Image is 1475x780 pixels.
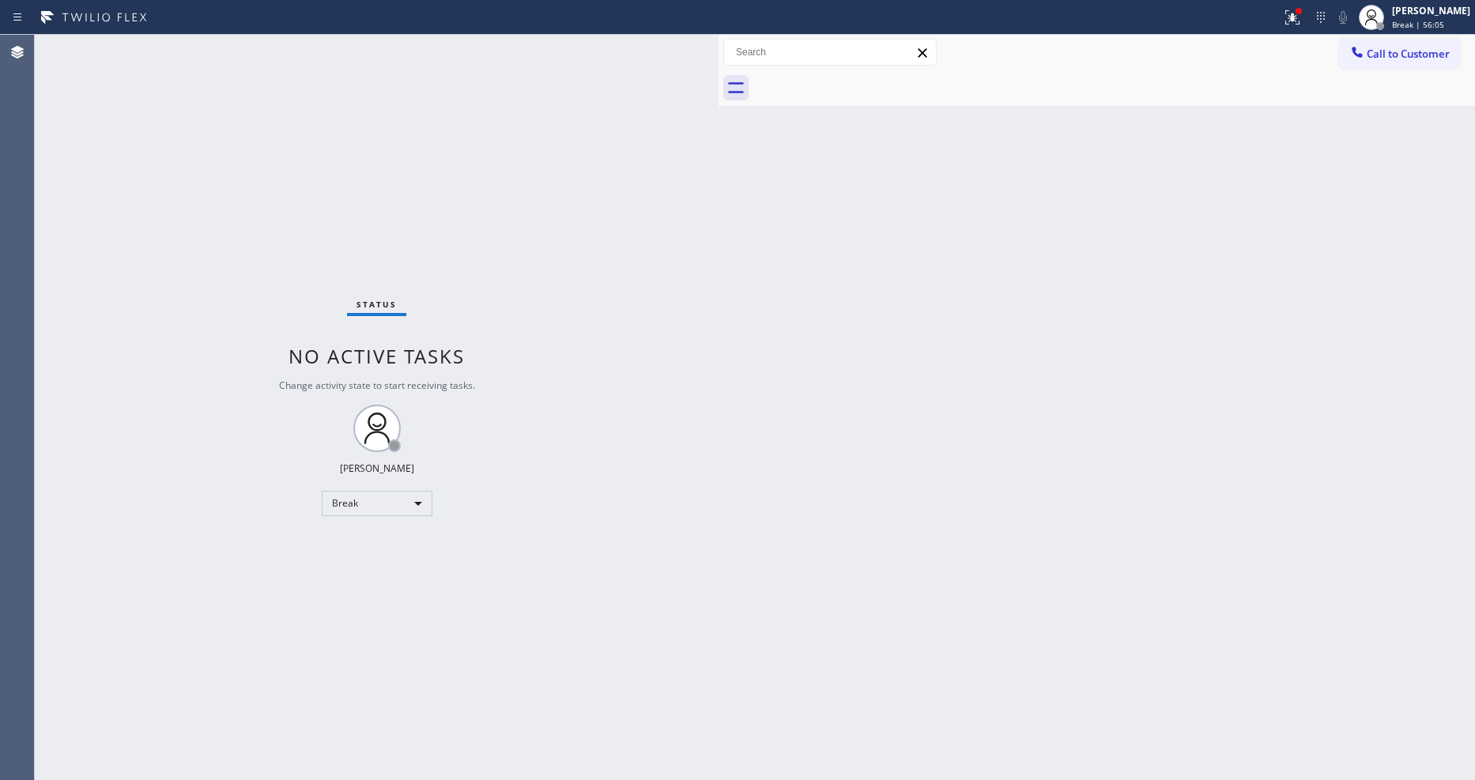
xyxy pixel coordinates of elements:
[356,299,397,310] span: Status
[1367,47,1450,61] span: Call to Customer
[289,343,465,369] span: No active tasks
[1332,6,1354,28] button: Mute
[340,462,414,475] div: [PERSON_NAME]
[279,379,475,392] span: Change activity state to start receiving tasks.
[724,40,936,65] input: Search
[1339,39,1460,69] button: Call to Customer
[1392,4,1470,17] div: [PERSON_NAME]
[322,491,432,516] div: Break
[1392,19,1444,30] span: Break | 56:05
